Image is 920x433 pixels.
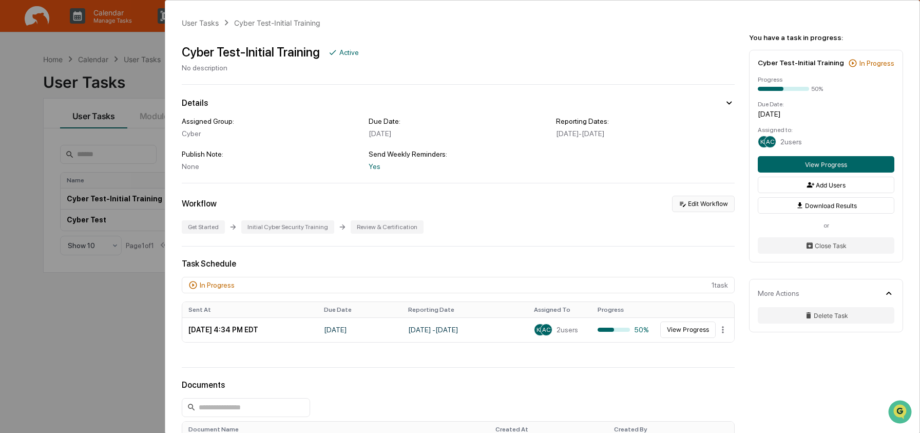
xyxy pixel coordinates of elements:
span: KK [760,138,768,145]
button: View Progress [758,156,894,173]
span: Pylon [102,174,124,182]
div: 🖐️ [10,130,18,139]
span: [DATE] - [DATE] [556,129,604,138]
button: View Progress [660,322,716,338]
td: [DATE] - [DATE] [402,317,528,342]
div: Active [339,48,359,57]
div: 1 task [182,277,735,293]
div: 50% [811,85,823,92]
span: Data Lookup [21,149,65,159]
td: [DATE] 4:34 PM EDT [182,317,318,342]
span: Preclearance [21,129,66,140]
div: Publish Note: [182,150,360,158]
span: AC [766,138,775,145]
div: Cyber [182,129,360,138]
div: None [182,162,360,171]
div: Progress [758,76,894,83]
span: KK [536,326,544,333]
div: Reporting Dates: [556,117,735,125]
img: 1746055101610-c473b297-6a78-478c-a979-82029cc54cd1 [10,79,29,97]
div: Review & Certification [351,220,424,234]
th: Reporting Date [402,302,528,317]
button: Edit Workflow [672,196,735,212]
p: How can we help? [10,22,187,38]
div: Workflow [182,199,217,209]
div: Start new chat [35,79,168,89]
div: [DATE] [369,129,547,138]
div: Cyber Test-Initial Training [234,18,320,27]
th: Sent At [182,302,318,317]
div: Due Date: [369,117,547,125]
div: Send Weekly Reminders: [369,150,547,158]
td: [DATE] [318,317,402,342]
span: Attestations [85,129,127,140]
div: 🔎 [10,150,18,158]
div: More Actions [758,289,799,297]
span: 2 users [557,326,578,334]
a: 🗄️Attestations [70,125,131,144]
div: Cyber Test-Initial Training [758,59,844,67]
div: Details [182,98,208,108]
div: Yes [369,162,547,171]
div: or [758,222,894,229]
div: In Progress [200,281,235,289]
div: In Progress [859,59,894,67]
div: Get Started [182,220,225,234]
div: Assigned to: [758,126,894,134]
iframe: Open customer support [887,399,915,427]
div: [DATE] [758,110,894,118]
div: Due Date: [758,101,894,108]
a: 🔎Data Lookup [6,145,69,163]
div: Assigned Group: [182,117,360,125]
button: Start new chat [175,82,187,94]
button: Close Task [758,237,894,254]
span: 2 users [780,138,802,146]
div: Cyber Test-Initial Training [182,45,320,60]
a: 🖐️Preclearance [6,125,70,144]
div: Task Schedule [182,259,735,269]
div: You have a task in progress: [749,33,903,42]
button: Delete Task [758,307,894,324]
div: We're available if you need us! [35,89,130,97]
div: User Tasks [182,18,219,27]
th: Due Date [318,302,402,317]
div: Documents [182,380,735,390]
div: Initial Cyber Security Training [241,220,334,234]
span: AC [542,326,551,333]
button: Add Users [758,177,894,193]
div: 50% [598,326,649,334]
div: 🗄️ [74,130,83,139]
div: No description [182,64,359,72]
button: Download Results [758,197,894,214]
a: Powered byPylon [72,174,124,182]
th: Assigned To [528,302,591,317]
th: Progress [591,302,655,317]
